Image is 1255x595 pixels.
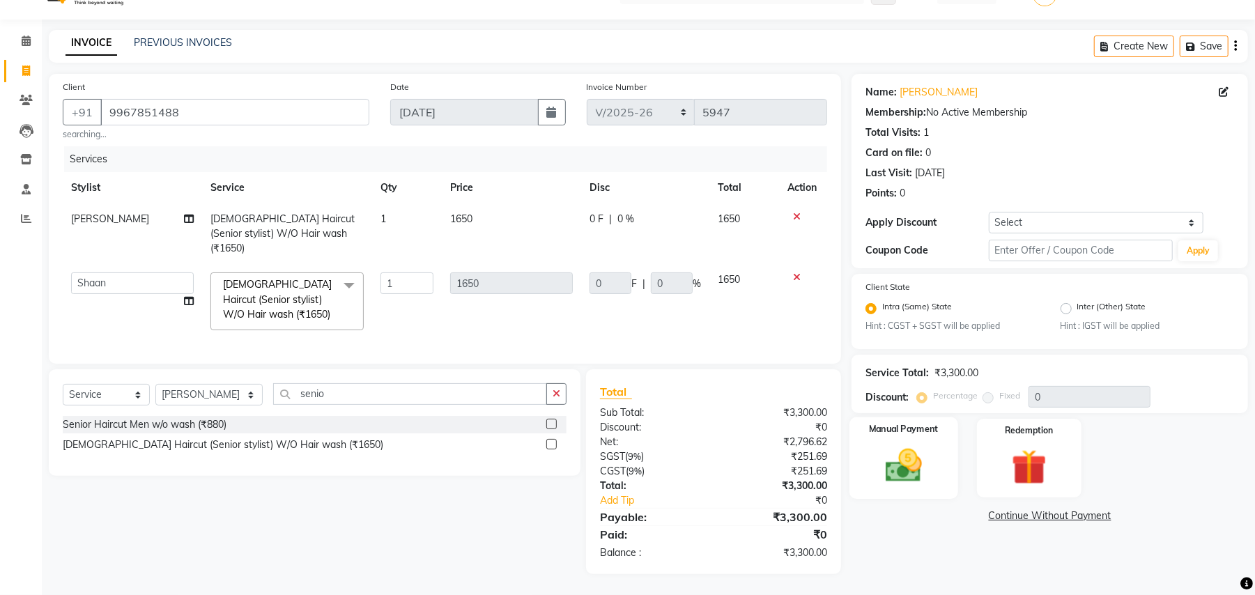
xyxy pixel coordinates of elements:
[865,125,921,140] div: Total Visits:
[590,479,714,493] div: Total:
[865,320,1039,332] small: Hint : CGST + SGST will be applied
[900,186,905,201] div: 0
[923,125,929,140] div: 1
[714,509,838,525] div: ₹3,300.00
[865,243,988,258] div: Coupon Code
[714,479,838,493] div: ₹3,300.00
[718,212,740,225] span: 1650
[63,417,226,432] div: Senior Haircut Men w/o wash (₹880)
[865,215,988,230] div: Apply Discount
[63,128,369,141] small: searching...
[989,240,1173,261] input: Enter Offer / Coupon Code
[590,435,714,449] div: Net:
[609,212,612,226] span: |
[714,405,838,420] div: ₹3,300.00
[590,420,714,435] div: Discount:
[631,277,637,291] span: F
[330,308,337,320] a: x
[66,31,117,56] a: INVOICE
[714,464,838,479] div: ₹251.69
[1077,300,1146,317] label: Inter (Other) State
[628,451,641,462] span: 9%
[874,445,934,488] img: _cash.svg
[600,465,626,477] span: CGST
[1180,36,1229,57] button: Save
[1178,240,1218,261] button: Apply
[865,390,909,405] div: Discount:
[714,546,838,560] div: ₹3,300.00
[202,172,372,203] th: Service
[590,405,714,420] div: Sub Total:
[442,172,581,203] th: Price
[693,277,701,291] span: %
[734,493,838,508] div: ₹0
[933,389,978,402] label: Percentage
[882,300,952,317] label: Intra (Same) State
[925,146,931,160] div: 0
[714,449,838,464] div: ₹251.69
[590,509,714,525] div: Payable:
[100,99,369,125] input: Search by Name/Mobile/Email/Code
[865,366,929,380] div: Service Total:
[590,449,714,464] div: ( )
[63,172,202,203] th: Stylist
[1005,424,1053,437] label: Redemption
[865,85,897,100] div: Name:
[709,172,779,203] th: Total
[63,99,102,125] button: +91
[865,146,923,160] div: Card on file:
[450,212,472,225] span: 1650
[854,509,1245,523] a: Continue Without Payment
[779,172,827,203] th: Action
[600,450,625,463] span: SGST
[223,278,332,320] span: [DEMOGRAPHIC_DATA] Haircut (Senior stylist) W/O Hair wash (₹1650)
[1001,445,1058,489] img: _gift.svg
[372,172,442,203] th: Qty
[869,423,939,436] label: Manual Payment
[590,464,714,479] div: ( )
[865,186,897,201] div: Points:
[1061,320,1234,332] small: Hint : IGST will be applied
[865,166,912,180] div: Last Visit:
[714,526,838,543] div: ₹0
[134,36,232,49] a: PREVIOUS INVOICES
[587,81,647,93] label: Invoice Number
[71,212,149,225] span: [PERSON_NAME]
[714,420,838,435] div: ₹0
[865,281,910,293] label: Client State
[64,146,838,172] div: Services
[865,105,1234,120] div: No Active Membership
[617,212,634,226] span: 0 %
[273,383,547,405] input: Search or Scan
[590,493,734,508] a: Add Tip
[590,546,714,560] div: Balance :
[590,526,714,543] div: Paid:
[642,277,645,291] span: |
[63,438,383,452] div: [DEMOGRAPHIC_DATA] Haircut (Senior stylist) W/O Hair wash (₹1650)
[590,212,603,226] span: 0 F
[380,212,386,225] span: 1
[581,172,709,203] th: Disc
[63,81,85,93] label: Client
[999,389,1020,402] label: Fixed
[600,385,632,399] span: Total
[865,105,926,120] div: Membership:
[390,81,409,93] label: Date
[714,435,838,449] div: ₹2,796.62
[718,273,740,286] span: 1650
[900,85,978,100] a: [PERSON_NAME]
[915,166,945,180] div: [DATE]
[629,465,642,477] span: 9%
[934,366,978,380] div: ₹3,300.00
[210,212,355,254] span: [DEMOGRAPHIC_DATA] Haircut (Senior stylist) W/O Hair wash (₹1650)
[1094,36,1174,57] button: Create New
